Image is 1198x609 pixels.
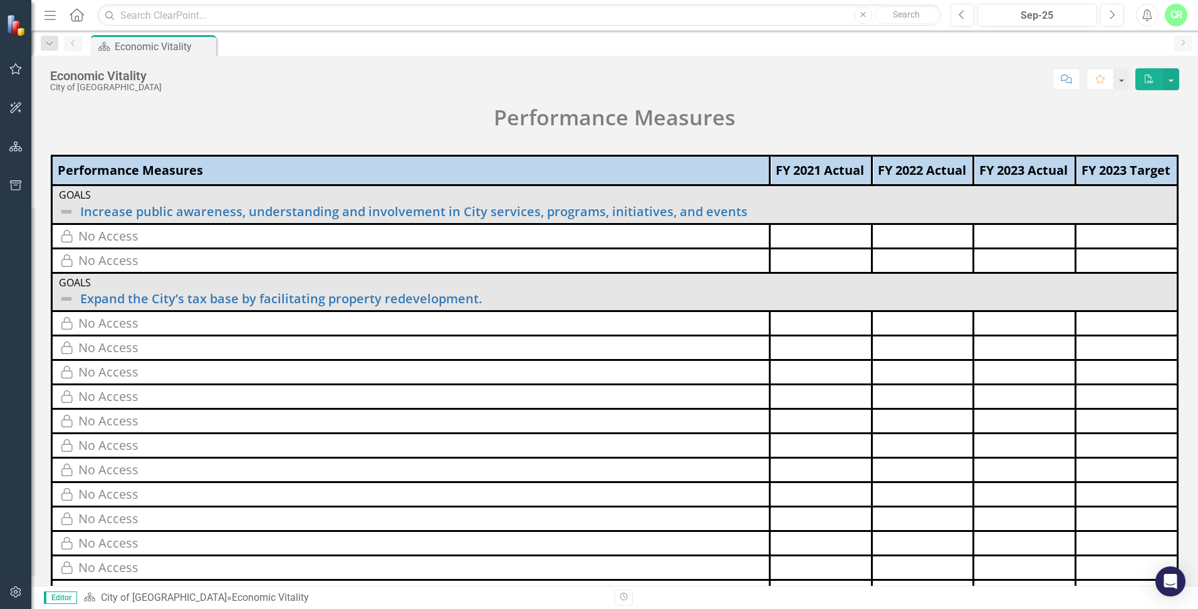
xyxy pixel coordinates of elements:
a: Expand the City’s tax base by facilitating property redevelopment. [80,292,1170,306]
div: No Access [78,486,138,504]
div: Economic Vitality [50,69,162,83]
img: Not Defined [59,204,74,219]
span: Editor [44,591,77,604]
div: No Access [78,315,138,333]
div: No Access [78,559,138,577]
a: City of [GEOGRAPHIC_DATA] [101,591,227,603]
button: Sep-25 [977,4,1097,26]
span: Search [893,9,920,19]
div: No Access [78,339,138,357]
div: No Access [78,412,138,430]
div: Goals [59,278,1170,289]
div: Economic Vitality [232,591,309,603]
button: CR [1165,4,1187,26]
td: Double-Click to Edit Right Click for Context Menu [52,273,1178,311]
button: Search [875,6,938,24]
div: No Access [78,388,138,406]
span: Performance Measures [494,103,736,132]
div: No Access [78,437,138,455]
div: Sep-25 [982,8,1093,23]
div: No Access [78,227,138,246]
div: Open Intercom Messenger [1155,566,1185,596]
div: No Access [78,363,138,382]
input: Search ClearPoint... [97,4,941,26]
img: Not Defined [59,291,74,306]
div: No Access [78,534,138,553]
div: » [83,591,605,605]
div: Goals [59,190,1170,201]
div: Economic Vitality [115,39,213,55]
div: City of [GEOGRAPHIC_DATA] [50,83,162,92]
div: No Access [78,252,138,270]
div: No Access [78,510,138,528]
a: Increase public awareness, understanding and involvement in City services, programs, initiatives,... [80,205,1170,219]
img: ClearPoint Strategy [6,14,28,36]
div: No Access [78,461,138,479]
td: Double-Click to Edit Right Click for Context Menu [52,185,1178,224]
